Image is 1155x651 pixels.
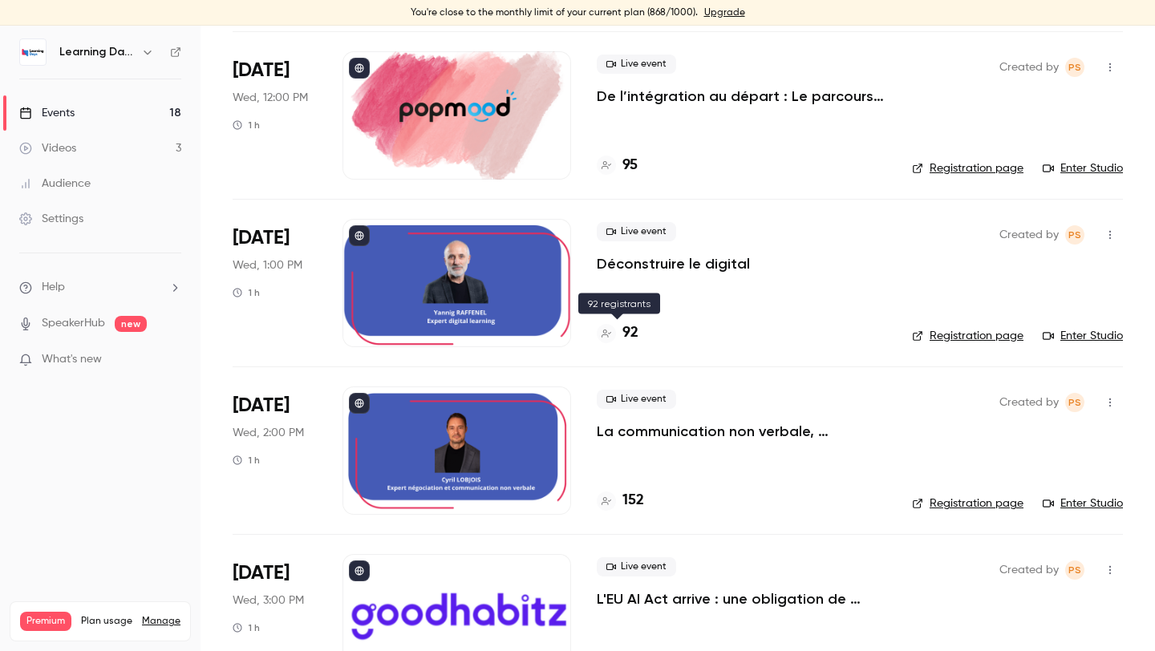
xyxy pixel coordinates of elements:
span: Created by [999,58,1059,77]
a: La communication non verbale, comprendre au delà des mots pour installer la confiance [597,422,886,441]
span: [DATE] [233,560,290,586]
span: Prad Selvarajah [1065,560,1084,580]
a: De l’intégration au départ : Le parcours collaborateur comme moteur de fidélité et de performance [597,87,886,106]
div: Videos [19,140,76,156]
span: new [115,316,147,332]
div: 1 h [233,621,260,634]
img: Learning Days [20,39,46,65]
a: SpeakerHub [42,315,105,332]
a: Déconstruire le digital [597,254,750,273]
h4: 92 [622,322,638,344]
div: 1 h [233,454,260,467]
span: Wed, 3:00 PM [233,592,304,609]
span: PS [1068,560,1081,580]
span: Created by [999,225,1059,245]
span: Live event [597,222,676,241]
span: [DATE] [233,225,290,251]
div: 1 h [233,119,260,131]
a: Enter Studio [1043,328,1123,344]
a: 92 [597,322,638,344]
span: Created by [999,393,1059,412]
a: 95 [597,155,638,176]
div: Audience [19,176,91,192]
span: [DATE] [233,393,290,418]
a: Enter Studio [1043,160,1123,176]
a: 152 [597,490,644,511]
span: Help [42,279,65,296]
span: Plan usage [81,615,132,628]
div: Oct 8 Wed, 2:00 PM (Europe/Paris) [233,386,317,515]
li: help-dropdown-opener [19,279,181,296]
span: Prad Selvarajah [1065,58,1084,77]
iframe: Noticeable Trigger [162,353,181,367]
span: Prad Selvarajah [1065,393,1084,412]
div: Settings [19,211,83,227]
a: Upgrade [704,6,745,19]
span: Premium [20,612,71,631]
span: Wed, 12:00 PM [233,90,308,106]
span: Wed, 2:00 PM [233,425,304,441]
a: Registration page [912,160,1023,176]
span: Live event [597,390,676,409]
span: PS [1068,393,1081,412]
span: What's new [42,351,102,368]
a: Manage [142,615,180,628]
span: Created by [999,560,1059,580]
a: Enter Studio [1043,495,1123,511]
a: Registration page [912,495,1023,511]
a: Registration page [912,328,1023,344]
div: Events [19,105,75,121]
span: Live event [597,557,676,576]
span: PS [1068,225,1081,245]
div: Oct 8 Wed, 12:00 PM (Europe/Paris) [233,51,317,180]
span: Live event [597,55,676,74]
span: PS [1068,58,1081,77]
span: Prad Selvarajah [1065,225,1084,245]
h4: 95 [622,155,638,176]
a: L'EU AI Act arrive : une obligation de formation… et une opportunité stratégique pour votre entre... [597,589,886,609]
span: [DATE] [233,58,290,83]
h4: 152 [622,490,644,511]
div: 1 h [233,286,260,299]
h6: Learning Days [59,44,135,60]
span: Wed, 1:00 PM [233,257,302,273]
div: Oct 8 Wed, 1:00 PM (Europe/Paris) [233,219,317,347]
